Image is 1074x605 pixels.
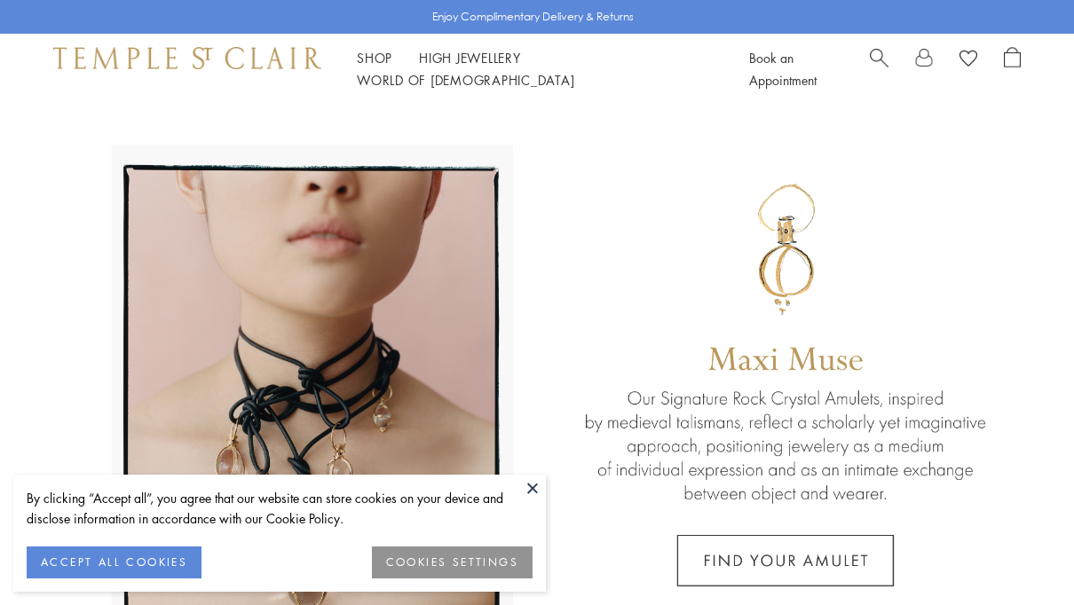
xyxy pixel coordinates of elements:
[53,47,321,68] img: Temple St. Clair
[372,546,533,578] button: COOKIES SETTINGS
[749,49,817,89] a: Book an Appointment
[1004,47,1021,91] a: Open Shopping Bag
[357,47,709,91] nav: Main navigation
[357,49,392,67] a: ShopShop
[27,546,201,578] button: ACCEPT ALL COOKIES
[870,47,888,91] a: Search
[27,488,533,529] div: By clicking “Accept all”, you agree that our website can store cookies on your device and disclos...
[985,522,1056,587] iframe: Gorgias live chat messenger
[959,47,977,74] a: View Wishlist
[432,8,634,26] p: Enjoy Complimentary Delivery & Returns
[419,49,521,67] a: High JewelleryHigh Jewellery
[357,71,574,89] a: World of [DEMOGRAPHIC_DATA]World of [DEMOGRAPHIC_DATA]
